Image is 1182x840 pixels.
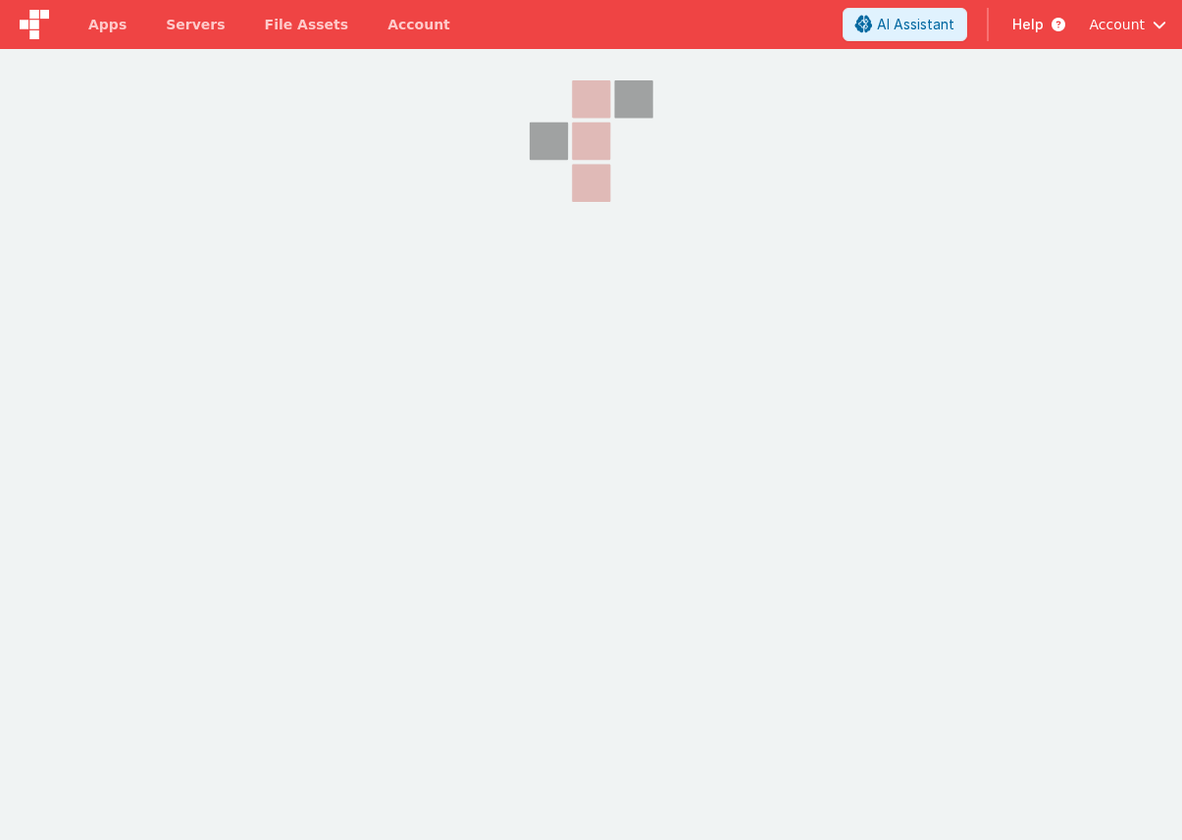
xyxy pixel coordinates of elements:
[1089,15,1145,34] span: Account
[265,15,349,34] span: File Assets
[166,15,225,34] span: Servers
[877,15,954,34] span: AI Assistant
[88,15,127,34] span: Apps
[1012,15,1044,34] span: Help
[1089,15,1166,34] button: Account
[843,8,967,41] button: AI Assistant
